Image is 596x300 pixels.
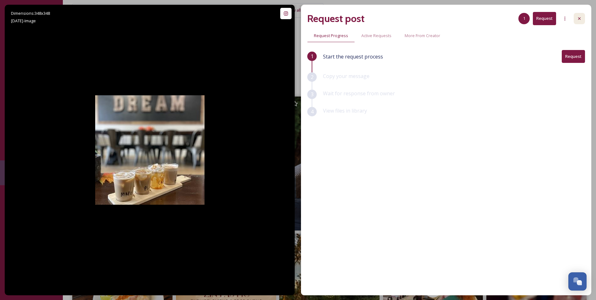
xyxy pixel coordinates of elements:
button: Open Chat [568,272,587,291]
span: 3 [311,91,314,98]
span: Active Requests [361,33,391,39]
span: Wait for response from owner [323,90,395,97]
span: 1 [311,53,314,60]
span: View files in library [323,107,367,114]
span: Dimensions: 348 x 348 [11,10,50,16]
span: 4 [311,108,314,115]
span: More From Creator [405,33,440,39]
button: Request [562,50,585,63]
span: Start the request process [323,53,383,60]
button: Request [533,12,556,25]
h2: Request post [307,11,364,26]
span: Request Progress [314,33,348,39]
span: Copy your message [323,73,369,80]
span: 1 [523,15,525,21]
span: [DATE] - Image [11,18,36,24]
span: 2 [311,73,314,81]
img: We know it’s still hot outside but we have all your favorite fall flavors iced!! Come in 7am-2pm ... [95,95,205,205]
